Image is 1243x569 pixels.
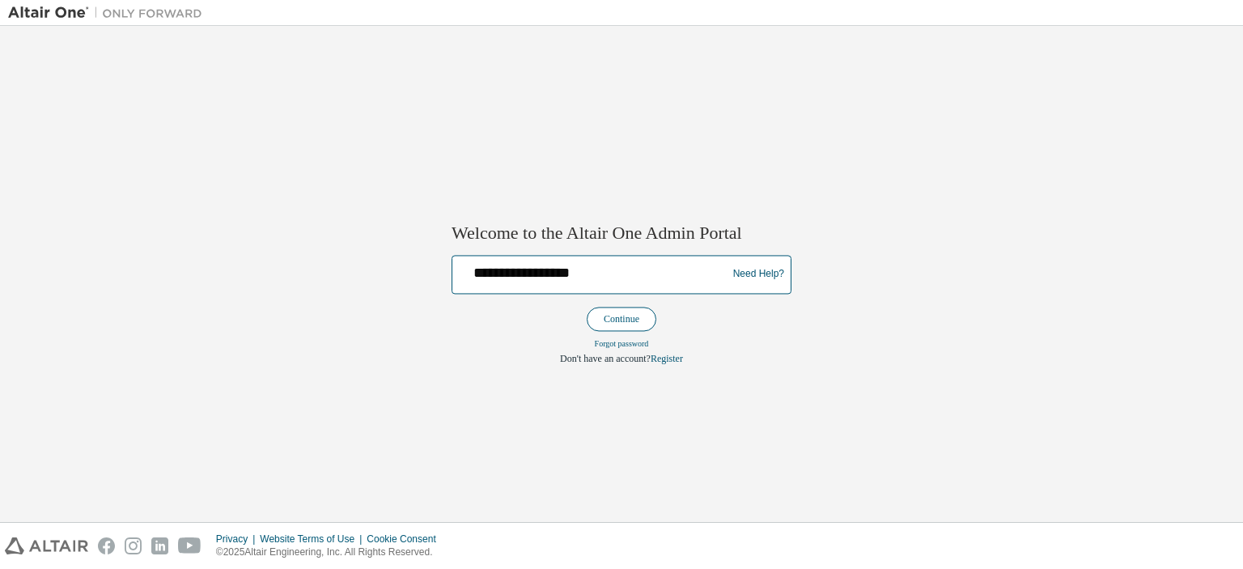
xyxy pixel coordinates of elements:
[367,533,445,546] div: Cookie Consent
[260,533,367,546] div: Website Terms of Use
[5,537,88,554] img: altair_logo.svg
[595,339,649,348] a: Forgot password
[178,537,202,554] img: youtube.svg
[125,537,142,554] img: instagram.svg
[8,5,210,21] img: Altair One
[560,353,651,364] span: Don't have an account?
[651,353,683,364] a: Register
[98,537,115,554] img: facebook.svg
[216,546,446,559] p: © 2025 Altair Engineering, Inc. All Rights Reserved.
[216,533,260,546] div: Privacy
[452,223,791,245] h2: Welcome to the Altair One Admin Portal
[151,537,168,554] img: linkedin.svg
[733,274,784,275] a: Need Help?
[587,307,656,331] button: Continue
